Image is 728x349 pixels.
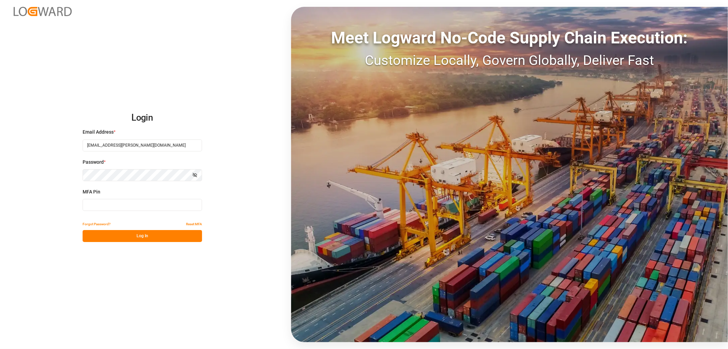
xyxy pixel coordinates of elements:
div: Meet Logward No-Code Supply Chain Execution: [291,26,728,50]
button: Forgot Password? [83,218,111,230]
span: Password [83,159,104,166]
div: Customize Locally, Govern Globally, Deliver Fast [291,50,728,71]
span: MFA Pin [83,188,100,196]
h2: Login [83,107,202,129]
input: Enter your email [83,139,202,151]
button: Log In [83,230,202,242]
button: Reset MFA [186,218,202,230]
span: Email Address [83,129,114,136]
img: Logward_new_orange.png [14,7,72,16]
